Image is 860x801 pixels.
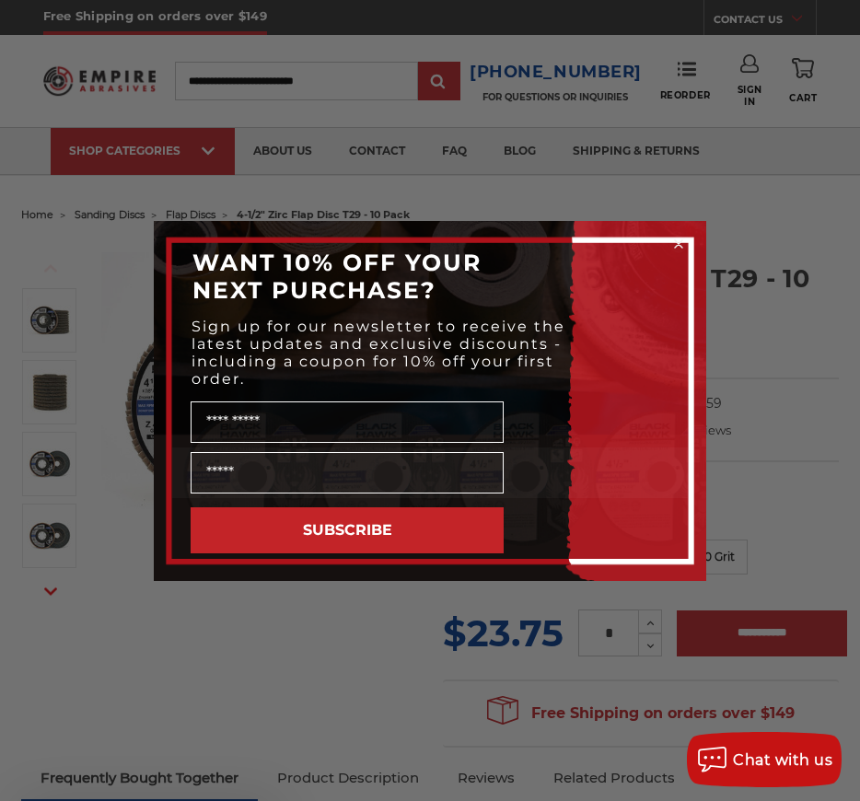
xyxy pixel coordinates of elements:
[733,751,832,769] span: Chat with us
[687,732,842,787] button: Chat with us
[192,318,565,388] span: Sign up for our newsletter to receive the latest updates and exclusive discounts - including a co...
[192,249,482,304] span: WANT 10% OFF YOUR NEXT PURCHASE?
[191,452,504,493] input: Email
[669,235,688,253] button: Close dialog
[191,507,504,553] button: SUBSCRIBE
